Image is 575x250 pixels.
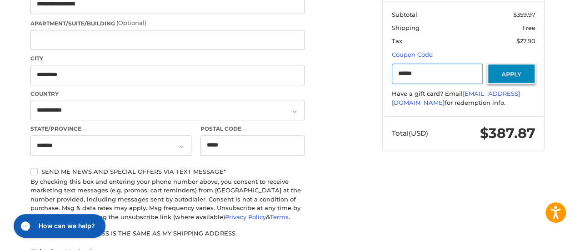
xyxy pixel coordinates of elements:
span: Shipping [392,24,420,31]
div: By checking this box and entering your phone number above, you consent to receive marketing text ... [30,177,305,222]
a: Coupon Code [392,51,433,58]
span: $387.87 [480,125,535,142]
span: $359.97 [513,11,535,18]
input: Gift Certificate or Coupon Code [392,64,483,84]
span: Free [522,24,535,31]
label: Country [30,90,305,98]
a: [EMAIL_ADDRESS][DOMAIN_NAME] [392,90,520,106]
iframe: Gorgias live chat messenger [9,211,108,241]
label: My billing address is the same as my shipping address. [30,230,305,237]
span: $27.90 [516,37,535,44]
span: Tax [392,37,402,44]
label: State/Province [30,125,191,133]
button: Apply [487,64,535,84]
div: Have a gift card? Email for redemption info. [392,89,535,107]
label: Send me news and special offers via text message* [30,168,305,175]
small: (Optional) [116,19,146,26]
a: Terms [270,213,289,221]
span: Subtotal [392,11,417,18]
label: Postal Code [200,125,305,133]
span: Total (USD) [392,129,428,137]
a: Privacy Policy [225,213,266,221]
label: City [30,54,305,63]
label: Apartment/Suite/Building [30,19,305,28]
